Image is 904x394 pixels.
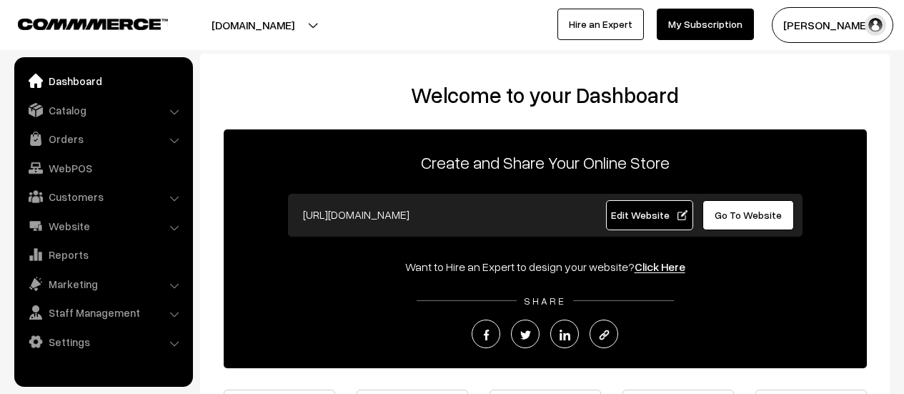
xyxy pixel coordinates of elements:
[702,200,795,230] a: Go To Website
[162,7,344,43] button: [DOMAIN_NAME]
[18,68,188,94] a: Dashboard
[18,126,188,152] a: Orders
[18,213,188,239] a: Website
[657,9,754,40] a: My Subscription
[214,82,875,108] h2: Welcome to your Dashboard
[18,14,143,31] a: COMMMERCE
[865,14,886,36] img: user
[18,19,168,29] img: COMMMERCE
[18,329,188,355] a: Settings
[18,271,188,297] a: Marketing
[635,260,685,274] a: Click Here
[715,209,782,221] span: Go To Website
[18,97,188,123] a: Catalog
[18,242,188,267] a: Reports
[18,155,188,181] a: WebPOS
[18,300,188,325] a: Staff Management
[557,9,644,40] a: Hire an Expert
[606,200,693,230] a: Edit Website
[772,7,893,43] button: [PERSON_NAME]
[517,295,573,307] span: SHARE
[18,184,188,210] a: Customers
[224,258,867,275] div: Want to Hire an Expert to design your website?
[611,209,687,221] span: Edit Website
[224,149,867,175] p: Create and Share Your Online Store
